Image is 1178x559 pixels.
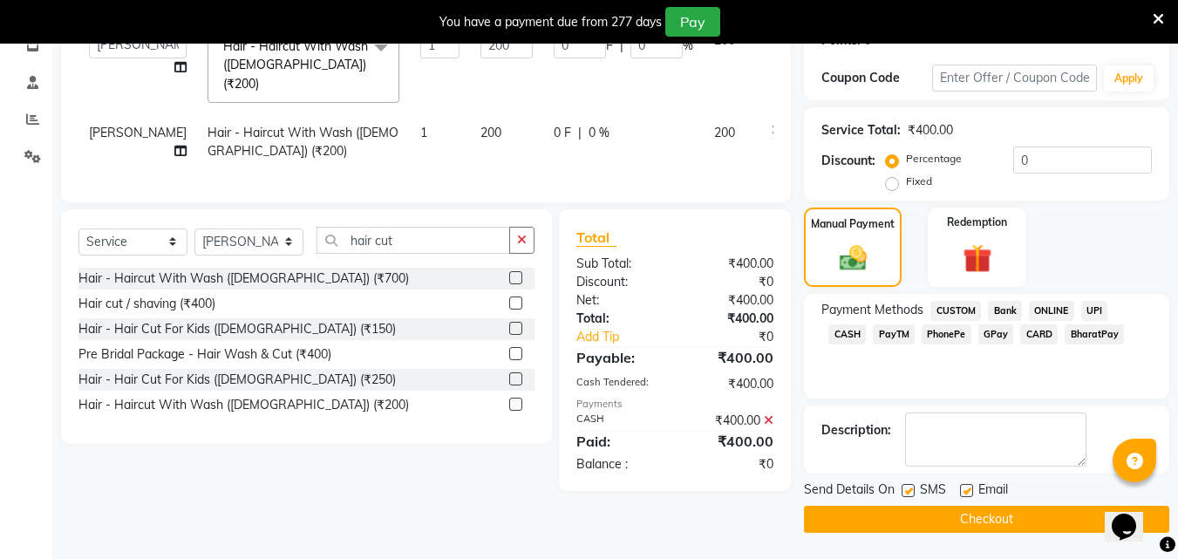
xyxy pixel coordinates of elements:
[675,455,786,474] div: ₹0
[317,227,510,254] input: Search or Scan
[988,301,1022,321] span: Bank
[978,481,1008,502] span: Email
[821,301,923,319] span: Payment Methods
[978,324,1014,344] span: GPay
[78,295,215,313] div: Hair cut / shaving (₹400)
[620,37,623,55] span: |
[563,347,675,368] div: Payable:
[589,124,609,142] span: 0 %
[811,216,895,232] label: Manual Payment
[675,255,786,273] div: ₹400.00
[480,125,501,140] span: 200
[78,371,396,389] div: Hair - Hair Cut For Kids ([DEMOGRAPHIC_DATA]) (₹250)
[563,273,675,291] div: Discount:
[954,241,1001,276] img: _gift.svg
[563,310,675,328] div: Total:
[821,421,891,440] div: Description:
[576,228,616,247] span: Total
[563,412,675,430] div: CASH
[906,174,932,189] label: Fixed
[208,125,398,159] span: Hair - Haircut With Wash ([DEMOGRAPHIC_DATA]) (₹200)
[675,412,786,430] div: ₹400.00
[675,375,786,393] div: ₹400.00
[78,269,409,288] div: Hair - Haircut With Wash ([DEMOGRAPHIC_DATA]) (₹700)
[675,347,786,368] div: ₹400.00
[947,215,1007,230] label: Redemption
[420,125,427,140] span: 1
[78,396,409,414] div: Hair - Haircut With Wash ([DEMOGRAPHIC_DATA]) (₹200)
[1105,489,1161,542] iframe: chat widget
[906,151,962,167] label: Percentage
[563,328,693,346] a: Add Tip
[1020,324,1058,344] span: CARD
[675,291,786,310] div: ₹400.00
[821,69,931,87] div: Coupon Code
[930,301,981,321] span: CUSTOM
[554,124,571,142] span: 0 F
[1081,301,1108,321] span: UPI
[78,345,331,364] div: Pre Bridal Package - Hair Wash & Cut (₹400)
[259,76,267,92] a: x
[578,124,582,142] span: |
[675,273,786,291] div: ₹0
[804,506,1169,533] button: Checkout
[563,431,675,452] div: Paid:
[439,13,662,31] div: You have a payment due from 277 days
[675,431,786,452] div: ₹400.00
[821,152,875,170] div: Discount:
[606,37,613,55] span: F
[920,481,946,502] span: SMS
[932,65,1097,92] input: Enter Offer / Coupon Code
[1104,65,1154,92] button: Apply
[563,375,675,393] div: Cash Tendered:
[675,310,786,328] div: ₹400.00
[1065,324,1124,344] span: BharatPay
[831,242,875,274] img: _cash.svg
[563,291,675,310] div: Net:
[804,481,895,502] span: Send Details On
[908,121,953,140] div: ₹400.00
[683,37,693,55] span: %
[576,397,773,412] div: Payments
[922,324,971,344] span: PhonePe
[1029,301,1074,321] span: ONLINE
[563,255,675,273] div: Sub Total:
[89,125,187,140] span: [PERSON_NAME]
[223,38,368,92] span: Hair - Haircut With Wash ([DEMOGRAPHIC_DATA]) (₹200)
[873,324,915,344] span: PayTM
[78,320,396,338] div: Hair - Hair Cut For Kids ([DEMOGRAPHIC_DATA]) (₹150)
[821,121,901,140] div: Service Total:
[714,125,735,140] span: 200
[563,455,675,474] div: Balance :
[828,324,866,344] span: CASH
[694,328,787,346] div: ₹0
[665,7,720,37] button: Pay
